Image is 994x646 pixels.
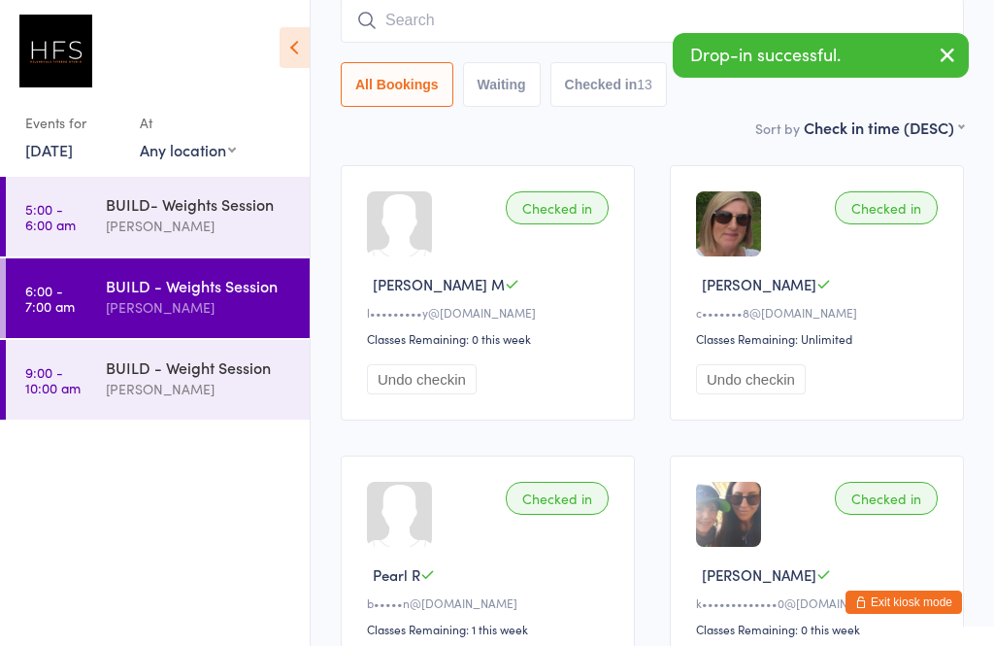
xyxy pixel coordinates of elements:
[106,275,293,296] div: BUILD - Weights Session
[506,191,609,224] div: Checked in
[702,564,816,585] span: [PERSON_NAME]
[373,274,505,294] span: [PERSON_NAME] M
[463,62,541,107] button: Waiting
[702,274,816,294] span: [PERSON_NAME]
[835,482,938,515] div: Checked in
[19,15,92,87] img: Helensvale Fitness Studio (HFS)
[367,304,614,321] div: l•••••••••y@[DOMAIN_NAME]
[373,564,420,585] span: Pearl R
[25,107,120,139] div: Events for
[804,117,964,138] div: Check in time (DESC)
[673,33,969,78] div: Drop-in successful.
[25,283,75,314] time: 6:00 - 7:00 am
[696,191,761,256] img: image1723072330.png
[755,119,800,138] label: Sort by
[835,191,938,224] div: Checked in
[367,330,614,347] div: Classes Remaining: 0 this week
[367,364,477,394] button: Undo checkin
[6,258,310,338] a: 6:00 -7:00 amBUILD - Weights Session[PERSON_NAME]
[6,340,310,420] a: 9:00 -10:00 amBUILD - Weight Session[PERSON_NAME]
[696,595,944,611] div: k•••••••••••••0@[DOMAIN_NAME]
[696,621,944,637] div: Classes Remaining: 0 this week
[696,304,944,321] div: c•••••••8@[DOMAIN_NAME]
[550,62,667,107] button: Checked in13
[696,482,761,547] img: image1693856282.png
[6,177,310,256] a: 5:00 -6:00 amBUILD- Weights Session[PERSON_NAME]
[367,621,614,637] div: Classes Remaining: 1 this week
[845,591,962,614] button: Exit kiosk mode
[637,77,652,92] div: 13
[106,193,293,215] div: BUILD- Weights Session
[367,595,614,611] div: b•••••n@[DOMAIN_NAME]
[25,364,81,395] time: 9:00 - 10:00 am
[140,139,236,160] div: Any location
[696,330,944,347] div: Classes Remaining: Unlimited
[341,62,453,107] button: All Bookings
[506,482,609,515] div: Checked in
[106,357,293,378] div: BUILD - Weight Session
[106,378,293,400] div: [PERSON_NAME]
[106,296,293,319] div: [PERSON_NAME]
[140,107,236,139] div: At
[25,201,76,232] time: 5:00 - 6:00 am
[25,139,73,160] a: [DATE]
[696,364,806,394] button: Undo checkin
[106,215,293,237] div: [PERSON_NAME]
